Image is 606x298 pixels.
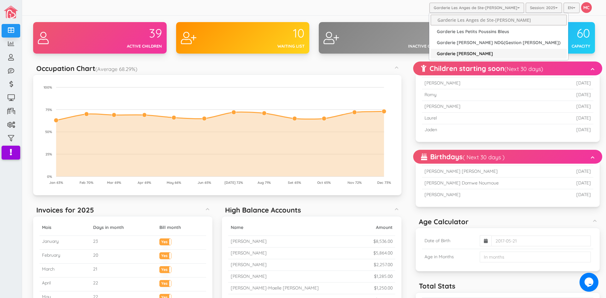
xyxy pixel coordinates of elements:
[419,282,455,290] h5: Total Stats
[491,236,591,246] input: 2017-05-21
[419,218,469,225] h5: Age Calculator
[167,180,181,185] tspan: May 66%
[45,108,52,112] tspan: 75%
[231,238,267,244] small: [PERSON_NAME]
[91,278,157,291] td: 22
[224,180,243,185] tspan: [DATE] 72%
[422,178,560,189] td: [PERSON_NAME] Domwe Noumoue
[538,89,593,101] td: [DATE]
[243,43,305,49] div: Waiting list
[231,225,364,230] h5: Name
[258,180,271,185] tspan: Aug 71%
[225,206,301,214] h5: High Balance Accounts
[374,273,393,279] small: $1,285.00
[231,250,267,256] small: [PERSON_NAME]
[243,27,305,40] div: 10
[100,43,162,49] div: Active children
[422,166,560,178] td: [PERSON_NAME] [PERSON_NAME]
[559,178,593,189] td: [DATE]
[231,262,267,267] small: [PERSON_NAME]
[4,6,18,18] img: image
[421,65,543,72] h5: Children starting soon
[160,280,171,285] label: Yes
[422,233,477,249] td: Date of Birth
[422,189,560,201] td: [PERSON_NAME]
[160,239,171,243] label: Yes
[373,238,393,244] small: $8,536.00
[422,124,538,136] td: Jaden
[91,250,157,264] td: 20
[100,27,162,40] div: 39
[369,225,392,230] h5: Amount
[538,78,593,89] td: [DATE]
[348,180,362,185] tspan: Nov 72%
[160,266,171,271] label: Yes
[49,180,63,185] tspan: Jan 63%
[91,264,157,278] td: 21
[107,180,121,185] tspan: Mar 69%
[538,101,593,113] td: [DATE]
[159,225,204,230] h5: Bill month
[463,154,505,161] small: ( Next 30 days )
[138,180,151,185] tspan: Apr 69%
[91,236,157,250] td: 23
[422,89,538,101] td: Romy
[47,174,52,179] tspan: 0%
[538,113,593,124] td: [DATE]
[198,180,211,185] tspan: Jun 65%
[374,285,393,291] small: $1,250.00
[385,27,447,40] div: 27
[231,285,319,291] small: [PERSON_NAME]-Maelle [PERSON_NAME]
[579,273,600,292] iframe: chat widget
[160,253,171,257] label: Yes
[385,43,447,49] div: Inactive children
[36,65,137,72] h5: Occupation Chart
[374,262,393,267] small: $2,257.00
[231,273,267,279] small: [PERSON_NAME]
[538,124,593,136] td: [DATE]
[80,180,93,185] tspan: Feb 70%
[422,113,538,124] td: Laurel
[559,166,593,178] td: [DATE]
[39,236,91,250] td: January
[36,206,94,214] h5: Invoices for 2025
[480,252,591,262] input: In months
[317,180,331,185] tspan: Oct 65%
[45,152,52,156] tspan: 25%
[39,264,91,278] td: March
[421,153,505,161] h5: Birthdays
[45,130,52,134] tspan: 50%
[288,180,301,185] tspan: Set 65%
[44,85,52,90] tspan: 100%
[422,101,538,113] td: [PERSON_NAME]
[422,78,538,89] td: [PERSON_NAME]
[504,65,543,73] small: (Next 30 days)
[373,250,393,256] small: $5,864.00
[39,250,91,264] td: February
[377,180,391,185] tspan: Dec 73%
[93,225,154,230] h5: Days in month
[42,225,88,230] h5: Mois
[559,189,593,201] td: [DATE]
[39,278,91,291] td: April
[422,249,477,265] td: Age in Months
